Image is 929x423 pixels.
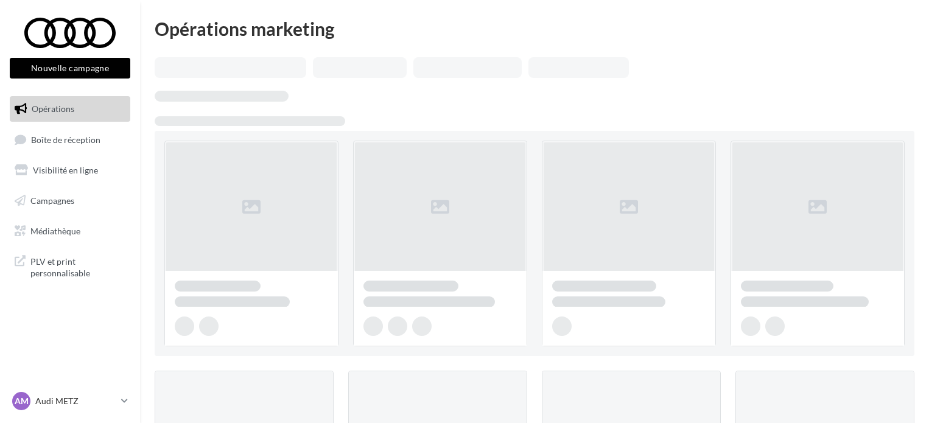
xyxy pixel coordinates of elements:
span: Opérations [32,103,74,114]
a: Médiathèque [7,218,133,244]
span: Boîte de réception [31,134,100,144]
a: AM Audi METZ [10,390,130,413]
p: Audi METZ [35,395,116,407]
a: Campagnes [7,188,133,214]
a: Visibilité en ligne [7,158,133,183]
span: Médiathèque [30,225,80,236]
span: Campagnes [30,195,74,206]
button: Nouvelle campagne [10,58,130,79]
div: Opérations marketing [155,19,914,38]
a: Boîte de réception [7,127,133,153]
span: PLV et print personnalisable [30,253,125,279]
a: PLV et print personnalisable [7,248,133,284]
span: AM [15,395,29,407]
span: Visibilité en ligne [33,165,98,175]
a: Opérations [7,96,133,122]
